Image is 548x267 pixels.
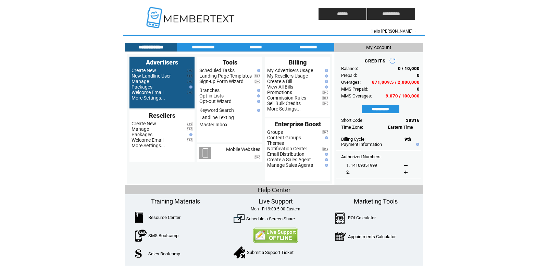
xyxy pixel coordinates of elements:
a: Mobile Websites [226,147,260,152]
span: Short Code: [341,118,363,123]
img: SMSBootcamp.png [135,230,147,242]
span: Prepaid: [341,73,357,78]
a: Schedule a Screen Share [246,216,295,221]
span: Help Center [258,186,290,194]
img: help.gif [256,100,260,103]
img: help.gif [323,74,328,78]
img: video.png [254,155,260,159]
img: video.png [187,69,192,72]
img: SupportTicket.png [234,246,245,258]
a: Packages [132,84,152,90]
span: 9th [404,137,411,142]
img: help.gif [323,69,328,72]
img: video.png [322,96,328,100]
img: help.gif [256,94,260,97]
span: 9,070 / 100,000 [386,93,420,98]
img: ResourceCenter.png [135,212,143,223]
a: Sales Bootcamp [148,251,180,256]
a: Promotions [267,90,292,95]
span: MMS Overages: [341,93,372,98]
span: Live Support [259,198,293,205]
a: Create New [132,68,156,73]
span: Time Zone: [341,125,363,130]
img: video.png [254,80,260,83]
a: Resource Center [148,215,180,220]
a: My Resellers Usage [267,73,308,79]
a: More Settings... [267,106,301,112]
a: ROI Calculator [348,215,376,220]
span: Resellers [149,112,175,119]
a: Sign-up Form Wizard [199,79,244,84]
a: Themes [267,140,284,146]
a: Packages [132,132,152,137]
span: 1. 14109351999 [346,163,377,168]
img: help.gif [323,80,328,83]
img: help.gif [256,69,260,72]
span: 2. [346,170,350,175]
a: Landline Texting [199,115,234,120]
img: help.gif [256,109,260,112]
a: Content Groups [267,135,301,140]
a: Opt-out Wizard [199,98,232,104]
img: video.png [322,91,328,94]
img: help.gif [188,85,192,89]
img: video.png [322,102,328,105]
a: New Landline User [132,73,171,79]
img: video.png [187,122,192,126]
img: help.gif [323,136,328,139]
img: help.gif [414,143,419,146]
a: Branches [199,88,220,93]
span: Mon - Fri 9:00-5:00 Eastern [251,207,300,211]
a: My Advertisers Usage [267,68,313,73]
a: Create New [132,121,156,126]
img: help.gif [323,85,328,89]
img: video.png [322,130,328,134]
img: video.png [322,147,328,151]
a: SMS Bootcamp [148,233,178,238]
span: 38316 [406,118,420,123]
a: Master Inbox [199,122,227,127]
img: Calculator.png [335,212,345,224]
span: Hello [PERSON_NAME] [371,29,412,34]
img: help.gif [323,153,328,156]
img: video.png [254,74,260,78]
a: Welcome Email [132,90,163,95]
a: Commission Rules [267,95,306,101]
span: Tools [223,59,237,66]
a: More Settings... [132,95,165,101]
img: video.png [187,74,192,78]
a: Scheduled Tasks [199,68,235,73]
span: Advertisers [146,59,178,66]
a: Submit a Support Ticket [247,250,294,255]
span: Enterprise Boost [275,120,321,128]
span: Training Materials [151,198,200,205]
a: Keyword Search [199,107,234,113]
span: Billing Cycle: [341,137,365,142]
span: 0 [417,86,420,92]
a: Create a Bill [267,79,292,84]
img: video.png [187,138,192,142]
span: 871,009.5 / 2,000,000 [372,80,420,85]
span: Marketing Tools [354,198,398,205]
a: Manage [132,126,149,132]
img: AppointmentCalc.png [335,231,346,243]
a: Notification Center [267,146,307,151]
img: video.png [187,127,192,131]
span: Balance: [341,66,358,71]
a: Welcome Email [132,137,163,143]
a: Create a Sales Agent [267,157,311,162]
span: 0 [417,73,420,78]
img: mobile-websites.png [199,147,211,159]
a: Groups [267,129,283,135]
a: View All Bills [267,84,293,90]
a: More Settings... [132,143,165,148]
span: Billing [289,59,307,66]
img: help.gif [188,133,192,136]
a: Sell Bulk Credits [267,101,301,106]
img: video.png [187,80,192,83]
span: Authorized Numbers: [341,154,382,159]
a: Manage [132,79,149,84]
span: 0 / 10,000 [398,66,420,71]
span: Overages: [341,80,361,85]
a: Email Distribution [267,151,304,157]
